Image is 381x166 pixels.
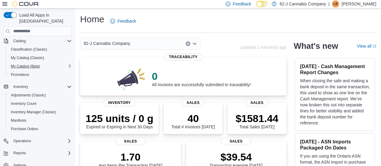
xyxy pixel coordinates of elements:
[8,125,41,133] a: Purchase Orders
[11,101,36,106] span: Inventory Count
[11,137,72,145] span: Operations
[6,125,74,133] button: Purchase Orders
[8,100,72,107] span: Inventory Count
[8,108,72,116] span: Inventory Manager (Classic)
[6,70,74,79] button: Promotions
[17,12,72,24] span: Load All Apps in [GEOGRAPHIC_DATA]
[6,54,74,62] button: My Catalog (Classic)
[152,70,251,82] p: 0
[171,112,215,124] p: 40
[11,127,38,131] span: Purchase Orders
[233,1,251,7] span: Feedback
[8,125,72,133] span: Purchase Orders
[256,1,269,7] input: Dark Mode
[8,54,47,61] a: My Catalog (Classic)
[13,84,28,89] span: Inventory
[300,63,370,75] h3: [DATE] - Cash Management Report Changes
[108,15,138,27] a: Feedback
[357,44,376,49] a: View allExternal link
[6,62,74,70] button: My Catalog (Beta)
[210,151,263,163] p: $39.54
[300,78,370,126] p: When closing the safe and making a bank deposit in the same transaction, this used to show as one...
[98,151,162,163] p: 1.70
[11,37,28,45] button: Catalog
[13,39,26,43] span: Catalog
[240,45,286,50] p: Updated 1 minute(s) ago
[328,0,329,8] p: |
[342,0,376,8] p: [PERSON_NAME]
[294,41,338,51] h2: What's new
[11,118,26,123] span: Manifests
[333,0,338,8] span: LB
[6,91,74,99] button: Adjustments (Classic)
[8,71,32,78] a: Promotions
[1,37,74,45] button: Catalog
[13,139,31,143] span: Operations
[12,1,39,7] img: Cova
[1,83,74,91] button: Inventory
[152,70,251,87] div: All invoices are successfully submitted to traceability!
[6,108,74,116] button: Inventory Manager (Classic)
[280,0,326,8] p: 82-J Cannabis Company
[11,149,72,157] span: Reports
[182,99,205,106] span: Sales
[164,53,202,61] span: Traceability
[8,46,50,53] a: Classification (Classic)
[8,92,48,99] a: Adjustments (Classic)
[117,18,136,24] span: Feedback
[8,63,72,70] span: My Catalog (Beta)
[80,13,104,25] h1: Home
[84,40,130,47] span: 82-J Cannabis Company
[8,117,72,124] span: Manifests
[6,99,74,108] button: Inventory Count
[1,149,74,157] button: Reports
[192,41,197,46] button: Open list of options
[11,83,30,90] button: Inventory
[221,138,251,145] span: Sales
[332,0,339,8] div: Lindsay Ballengee
[1,137,74,145] button: Operations
[373,45,376,48] svg: External link
[115,138,145,145] span: Sales
[186,41,190,46] button: Clear input
[8,92,72,99] span: Adjustments (Classic)
[103,99,136,106] span: Inventory
[11,137,33,145] button: Operations
[8,117,29,124] a: Manifests
[236,112,278,124] p: $1581.44
[6,116,74,125] button: Manifests
[8,46,72,53] span: Classification (Classic)
[300,139,370,151] h3: [DATE] - ASN Imports Packaged On Dates
[13,151,26,155] span: Reports
[8,71,72,78] span: Promotions
[246,99,268,106] span: Sales
[6,45,74,54] button: Classification (Classic)
[236,112,278,129] div: Total Sales [DATE]
[86,112,153,124] p: 125 units / 0 g
[11,149,28,157] button: Reports
[11,93,46,98] span: Adjustments (Classic)
[8,100,39,107] a: Inventory Count
[11,64,40,69] span: My Catalog (Beta)
[11,37,72,45] span: Catalog
[11,47,47,52] span: Classification (Classic)
[11,83,72,90] span: Inventory
[11,55,44,60] span: My Catalog (Classic)
[86,112,153,129] div: Expired or Expiring in Next 30 Days
[116,67,147,91] img: 0
[11,72,29,77] span: Promotions
[8,108,58,116] a: Inventory Manager (Classic)
[8,54,72,61] span: My Catalog (Classic)
[8,63,42,70] a: My Catalog (Beta)
[11,110,56,114] span: Inventory Manager (Classic)
[171,112,215,129] div: Total # Invoices [DATE]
